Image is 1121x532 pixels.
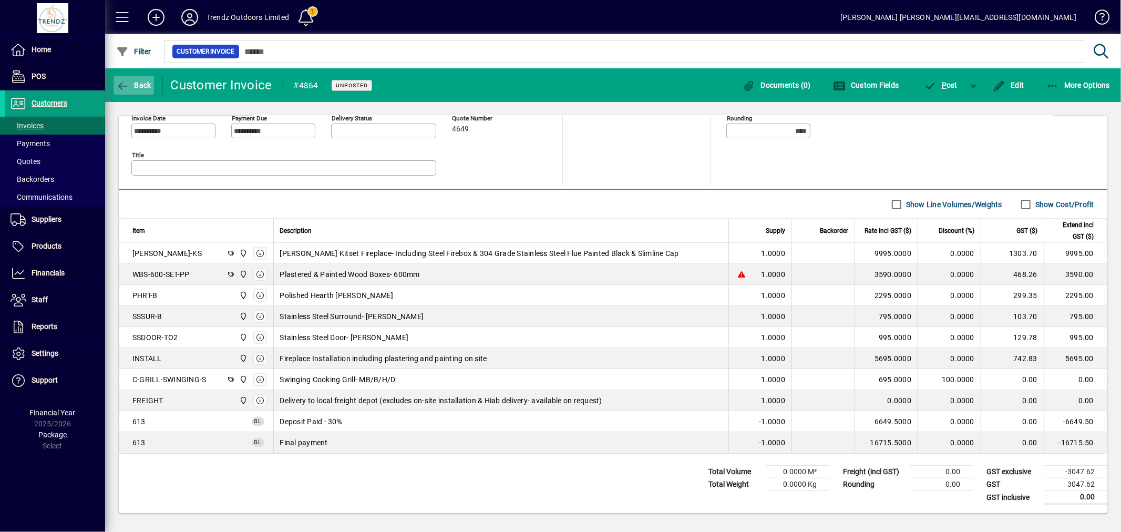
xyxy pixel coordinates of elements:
span: Invoices [11,121,44,130]
td: 0.00 [981,411,1044,432]
div: 6649.5000 [861,416,911,427]
div: INSTALL [132,353,162,364]
a: Financials [5,260,105,287]
span: 1.0000 [762,290,786,301]
span: Backorder [820,225,848,237]
a: Support [5,367,105,394]
div: SSSUR-B [132,311,162,322]
span: Swinging Cooking Grill- MB/B/H/D [280,374,396,385]
div: [PERSON_NAME]-KS [132,248,202,259]
a: Products [5,233,105,260]
span: Final payment [280,437,328,448]
mat-label: Rounding [727,115,752,122]
span: Support [32,376,58,384]
span: New Plymouth [236,353,249,364]
td: 299.35 [981,285,1044,306]
td: Total Volume [703,466,766,478]
div: 16715.5000 [861,437,911,448]
td: 0.0000 [918,243,981,264]
td: 3590.00 [1044,264,1107,285]
a: Reports [5,314,105,340]
div: 5695.0000 [861,353,911,364]
div: [PERSON_NAME] [PERSON_NAME][EMAIL_ADDRESS][DOMAIN_NAME] [840,9,1076,26]
button: Documents (0) [740,76,814,95]
td: 0.0000 [918,390,981,411]
span: Delivery to local freight depot (excludes on-site installation & Hiab delivery- available on requ... [280,395,602,406]
span: Polished Hearth [PERSON_NAME] [280,290,394,301]
td: 0.0000 [918,264,981,285]
td: 100.0000 [918,369,981,390]
td: GST exclusive [981,466,1044,478]
span: Fireplace Installation including plastering and painting on site [280,353,487,364]
span: Backorders [11,175,54,183]
td: 3047.62 [1044,478,1107,491]
td: 0.00 [1044,491,1107,504]
td: GST [981,478,1044,491]
button: Profile [173,8,207,27]
a: Suppliers [5,207,105,233]
a: Staff [5,287,105,313]
div: 2295.0000 [861,290,911,301]
a: Knowledge Base [1087,2,1108,36]
td: 0.0000 [918,411,981,432]
td: 0.0000 [918,432,981,453]
button: More Options [1044,76,1113,95]
span: Staff [32,295,48,304]
span: Extend incl GST ($) [1051,219,1094,242]
span: [PERSON_NAME] Kitset Fireplace- Including Steel Firebox & 304 Grade Stainless Steel Flue Painted ... [280,248,679,259]
a: Payments [5,135,105,152]
button: Custom Fields [830,76,902,95]
span: Customers [32,99,67,107]
span: Back [116,81,151,89]
span: Stainless Steel Surround- [PERSON_NAME] [280,311,424,322]
span: Discount (%) [939,225,974,237]
span: New Plymouth [236,248,249,259]
button: Add [139,8,173,27]
td: 742.83 [981,348,1044,369]
span: Settings [32,349,58,357]
td: -6649.50 [1044,411,1107,432]
span: New Plymouth [236,374,249,385]
td: 103.70 [981,306,1044,327]
span: New Plymouth [236,311,249,322]
mat-label: Payment due [232,115,267,122]
span: Edit [993,81,1024,89]
span: Customer Invoice [177,46,235,57]
td: 0.00 [981,432,1044,453]
app-page-header-button: Back [105,76,163,95]
div: 9995.0000 [861,248,911,259]
span: Financial Year [30,408,76,417]
td: 0.00 [1044,369,1107,390]
div: 695.0000 [861,374,911,385]
button: Edit [990,76,1027,95]
a: Quotes [5,152,105,170]
td: 0.00 [910,466,973,478]
td: 468.26 [981,264,1044,285]
div: #4864 [294,77,318,94]
td: 1303.70 [981,243,1044,264]
td: 2295.00 [1044,285,1107,306]
label: Show Cost/Profit [1033,199,1094,210]
td: Freight (incl GST) [838,466,910,478]
div: 3590.0000 [861,269,911,280]
div: 995.0000 [861,332,911,343]
span: Suppliers [32,215,61,223]
button: Post [919,76,963,95]
mat-label: Invoice date [132,115,166,122]
span: More Options [1046,81,1110,89]
span: Description [280,225,312,237]
button: Back [114,76,154,95]
span: Products [32,242,61,250]
td: 0.0000 [918,348,981,369]
a: POS [5,64,105,90]
span: ost [924,81,958,89]
div: 0.0000 [861,395,911,406]
div: C-GRILL-SWINGING-S [132,374,207,385]
span: GL [254,418,262,424]
div: PHRT-B [132,290,158,301]
mat-label: Delivery status [332,115,372,122]
span: 1.0000 [762,311,786,322]
span: New Plymouth [236,332,249,343]
a: Invoices [5,117,105,135]
td: Rounding [838,478,910,491]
